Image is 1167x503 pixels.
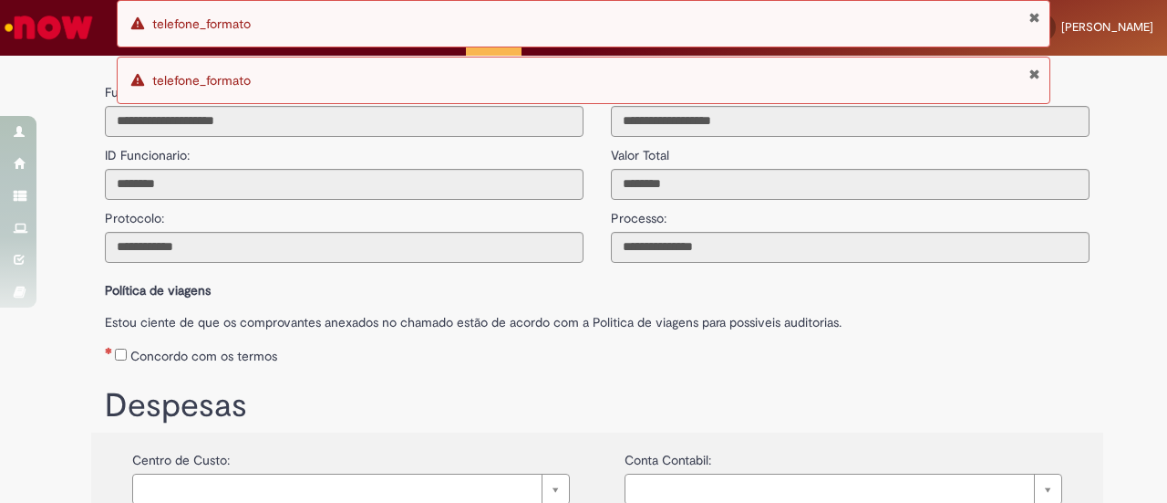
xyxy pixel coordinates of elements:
[105,200,164,227] label: Protocolo:
[611,200,666,227] label: Processo:
[105,282,211,299] b: Política de viagens
[625,442,711,469] label: Conta Contabil:
[1028,10,1040,25] button: Fechar Notificação
[1028,67,1040,81] button: Fechar Notificação
[130,347,277,365] label: Concordo com os termos
[105,388,1090,424] h1: Despesas
[152,16,251,32] span: telefone_formato
[105,137,190,164] label: ID Funcionario:
[152,72,251,89] span: telefone_formato
[1061,19,1153,35] span: [PERSON_NAME]
[611,137,669,164] label: Valor Total
[132,442,230,469] label: Centro de Custo:
[105,304,1090,331] label: Estou ciente de que os comprovantes anexados no chamado estão de acordo com a Politica de viagens...
[105,83,174,101] label: Funcionario:
[2,9,96,46] img: ServiceNow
